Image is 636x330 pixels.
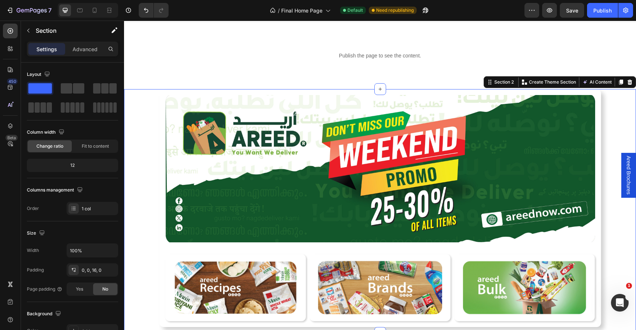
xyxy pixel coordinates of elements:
div: Order [27,205,39,212]
div: Publish [593,7,612,14]
span: Default [347,7,363,14]
span: Change ratio [36,143,63,150]
span: Fit to content [82,143,109,150]
input: Auto [67,244,118,257]
div: 1 col [82,206,116,212]
button: Publish [587,3,618,18]
button: 7 [3,3,55,18]
span: Yes [76,286,83,292]
p: Create Theme Section [405,58,452,65]
div: Background [27,309,63,319]
span: Save [566,7,578,14]
div: Padding [27,267,44,273]
img: gempages_528694895989228566-85ada6bb-e35e-4963-9d6b-597cbd710a3f.jpg [41,74,471,222]
span: / [278,7,280,14]
span: Areed Brochures [501,135,508,174]
div: 12 [28,160,117,171]
div: Undo/Redo [139,3,169,18]
iframe: Intercom live chat [611,294,629,312]
p: Advanced [73,45,98,53]
div: Columns management [27,185,84,195]
img: gempages_528694895989228566-4b0b02f7-4c3f-4e66-9e1d-55d8a20aa453.jpg [336,239,465,295]
div: Layout [27,70,52,80]
button: AI Content [457,57,489,66]
p: Settings [36,45,57,53]
div: Size [27,228,46,238]
div: 450 [7,78,18,84]
span: Final Home Page [281,7,322,14]
iframe: To enrich screen reader interactions, please activate Accessibility in Grammarly extension settings [124,21,636,330]
span: 1 [626,283,632,289]
span: No [102,286,108,292]
div: Column width [27,127,66,137]
button: Save [560,3,584,18]
div: Width [27,247,39,254]
img: gempages_528694895989228566-e6638424-a26e-4fd5-9940-d410f0985cb3.jpg [47,239,176,295]
div: Page padding [27,286,63,292]
p: 7 [48,6,52,15]
div: Section 2 [369,58,391,65]
img: gempages_528694895989228566-2c0a7b38-0bfd-4a97-9842-449c67dd9877.jpg [191,239,321,295]
div: 0, 0, 16, 0 [82,267,116,274]
div: Beta [6,135,18,141]
p: Section [36,26,96,35]
span: Need republishing [376,7,414,14]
